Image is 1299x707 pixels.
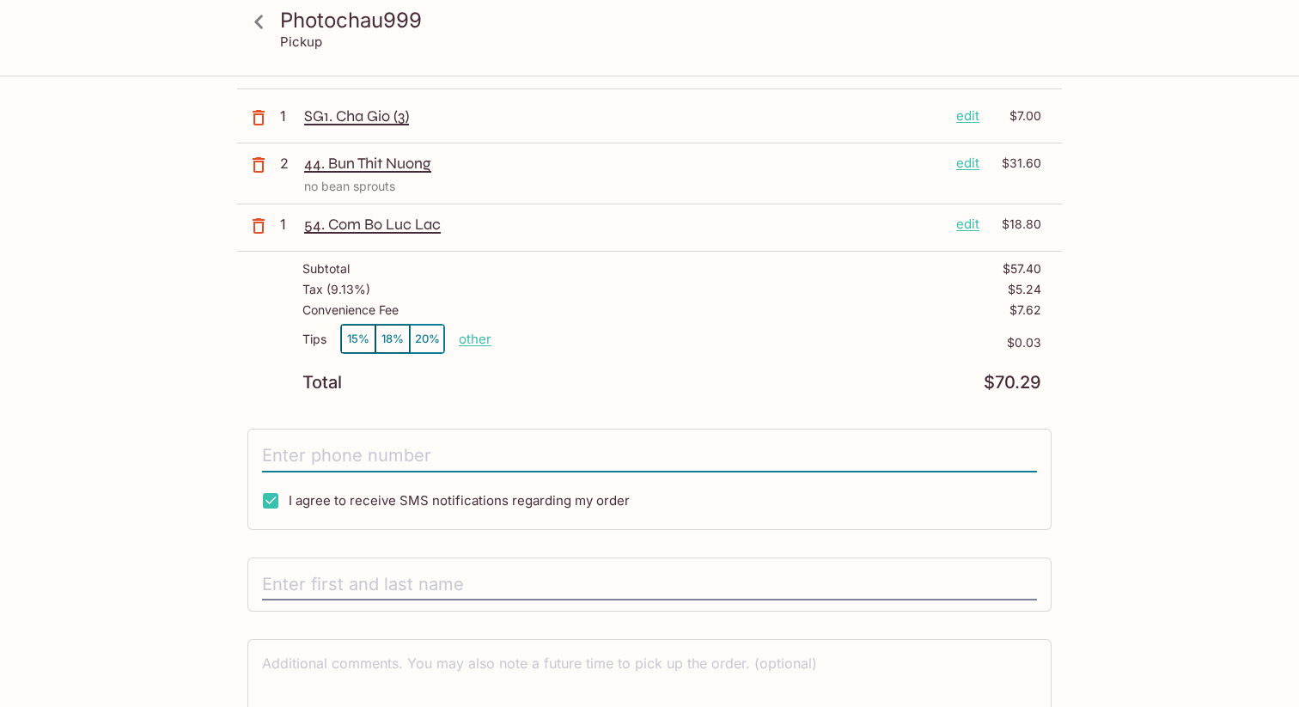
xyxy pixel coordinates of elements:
input: Enter first and last name [262,569,1037,601]
button: other [459,331,491,347]
p: Pickup [280,34,322,50]
p: $70.29 [984,375,1041,391]
p: $5.24 [1008,283,1041,296]
p: Total [302,375,342,391]
button: 20% [410,325,444,353]
p: Subtotal [302,262,350,276]
button: 18% [375,325,410,353]
button: 15% [341,325,375,353]
p: $7.00 [990,107,1041,125]
p: $31.60 [990,154,1041,173]
p: no bean sprouts [304,180,1041,193]
p: 44. Bun Thit Nuong [304,154,942,173]
p: $57.40 [1003,262,1041,276]
p: $0.03 [491,336,1041,350]
p: Tax ( 9.13% ) [302,283,370,296]
p: SG1. Cha Gio (3) [304,107,942,125]
p: Convenience Fee [302,303,399,317]
p: edit [956,107,979,125]
p: 54. Com Bo Luc Lac [304,215,942,234]
input: Enter phone number [262,440,1037,472]
p: 1 [280,215,297,234]
p: 1 [280,107,297,125]
p: edit [956,154,979,173]
p: 2 [280,154,297,173]
h3: Photochau999 [280,7,1048,34]
p: Tips [302,332,326,346]
p: edit [956,215,979,234]
p: $18.80 [990,215,1041,234]
span: I agree to receive SMS notifications regarding my order [289,492,630,509]
p: $7.62 [1009,303,1041,317]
